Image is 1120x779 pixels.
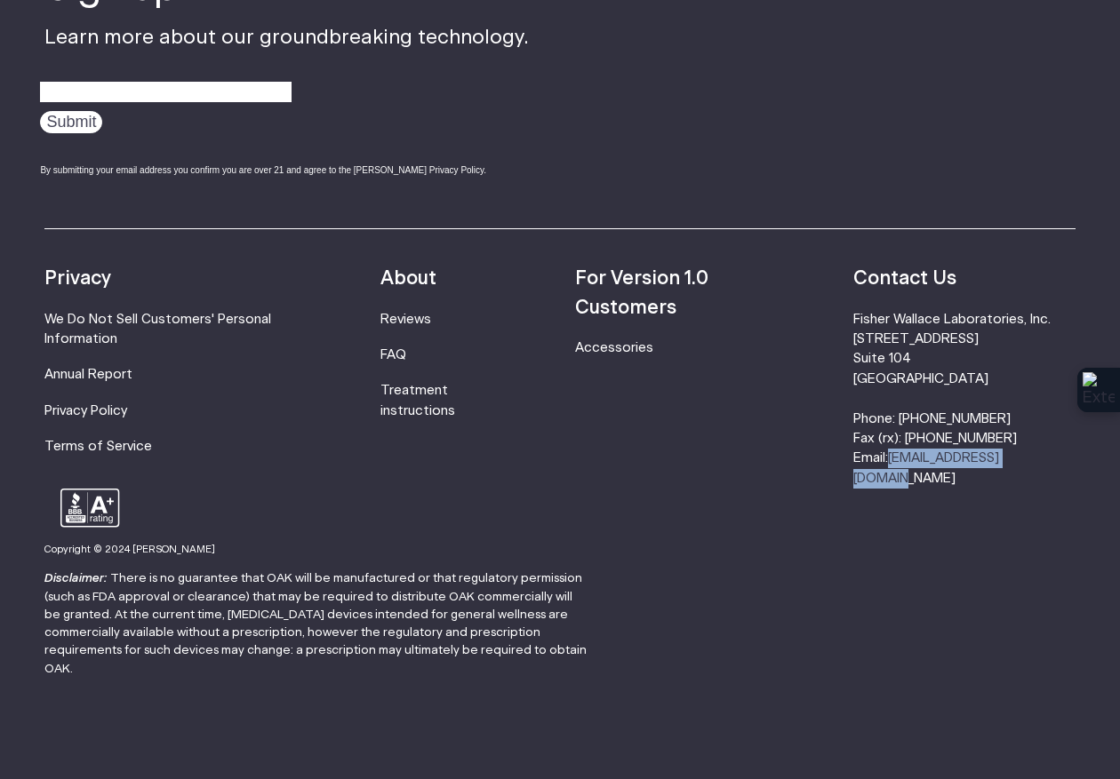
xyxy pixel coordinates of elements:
[44,572,108,584] strong: Disclaimer:
[40,111,102,133] input: Submit
[44,545,215,554] small: Copyright © 2024 [PERSON_NAME]
[853,451,999,484] a: [EMAIL_ADDRESS][DOMAIN_NAME]
[40,163,529,177] div: By submitting your email address you confirm you are over 21 and agree to the [PERSON_NAME] Priva...
[575,269,708,316] strong: For Version 1.0 Customers
[44,313,271,346] a: We Do Not Sell Customers' Personal Information
[44,269,111,288] strong: Privacy
[44,440,152,453] a: Terms of Service
[380,348,406,362] a: FAQ
[44,404,127,417] a: Privacy Policy
[853,310,1076,489] li: Fisher Wallace Laboratories, Inc. [STREET_ADDRESS] Suite 104 [GEOGRAPHIC_DATA] Phone: [PHONE_NUMB...
[44,368,132,381] a: Annual Report
[380,313,431,326] a: Reviews
[380,384,455,417] a: Treatment instructions
[853,269,956,288] strong: Contact Us
[44,569,588,678] p: There is no guarantee that OAK will be manufactured or that regulatory permission (such as FDA ap...
[575,341,653,354] a: Accessories
[1083,372,1115,408] img: Extension Icon
[380,269,436,288] strong: About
